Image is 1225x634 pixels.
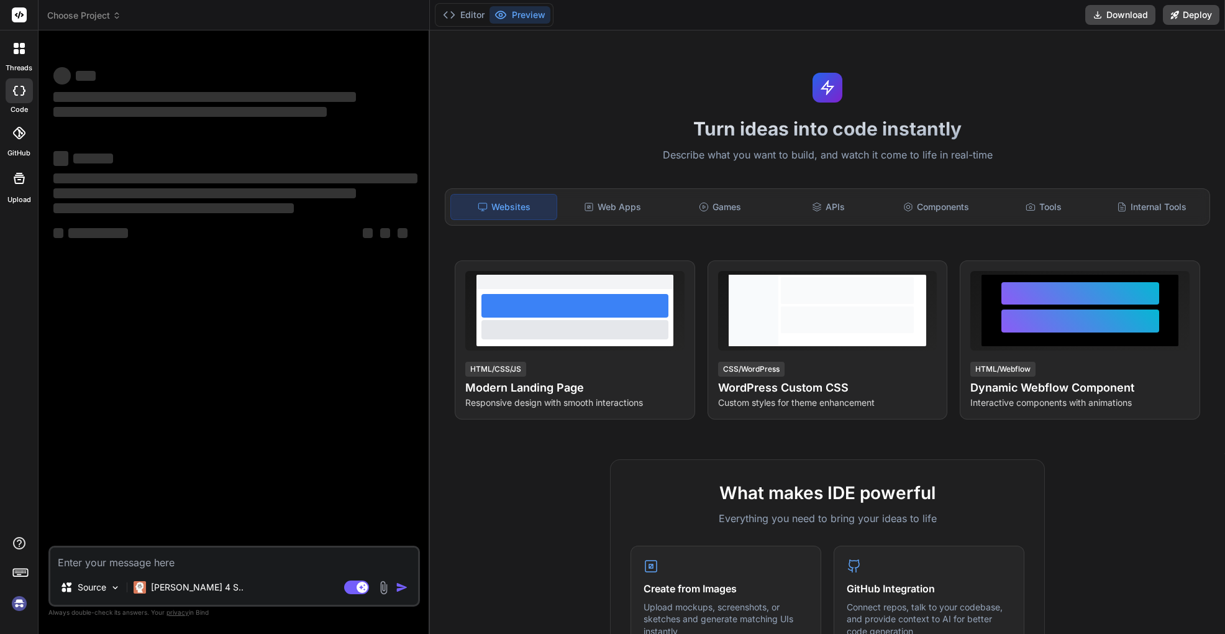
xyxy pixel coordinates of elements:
[134,581,146,594] img: Claude 4 Sonnet
[53,203,294,213] span: ‌
[53,107,327,117] span: ‌
[560,194,665,220] div: Web Apps
[73,154,113,163] span: ‌
[53,151,68,166] span: ‌
[1099,194,1205,220] div: Internal Tools
[991,194,1097,220] div: Tools
[7,195,31,205] label: Upload
[718,379,937,397] h4: WordPress Custom CSS
[465,379,685,397] h4: Modern Landing Page
[775,194,881,220] div: APIs
[166,609,189,616] span: privacy
[48,607,420,618] p: Always double-check its answers. Your in Bind
[53,228,63,238] span: ‌
[668,194,773,220] div: Games
[490,6,550,24] button: Preview
[437,117,1218,140] h1: Turn ideas into code instantly
[376,581,391,595] img: attachment
[53,92,356,102] span: ‌
[644,581,808,596] h4: Create from Images
[398,228,408,238] span: ‌
[437,147,1218,163] p: Describe what you want to build, and watch it come to life in real-time
[53,173,417,183] span: ‌
[151,581,244,594] p: [PERSON_NAME] 4 S..
[718,362,785,377] div: CSS/WordPress
[68,228,128,238] span: ‌
[110,582,121,593] img: Pick Models
[465,397,685,409] p: Responsive design with smooth interactions
[1163,5,1219,25] button: Deploy
[380,228,390,238] span: ‌
[450,194,557,220] div: Websites
[465,362,526,377] div: HTML/CSS/JS
[396,581,408,594] img: icon
[11,104,28,115] label: code
[883,194,989,220] div: Components
[970,397,1190,409] p: Interactive components with animations
[631,480,1024,506] h2: What makes IDE powerful
[631,511,1024,526] p: Everything you need to bring your ideas to life
[970,379,1190,397] h4: Dynamic Webflow Component
[76,71,96,81] span: ‌
[847,581,1011,596] h4: GitHub Integration
[78,581,106,594] p: Source
[970,362,1036,377] div: HTML/Webflow
[718,397,937,409] p: Custom styles for theme enhancement
[47,9,121,22] span: Choose Project
[6,63,32,73] label: threads
[1085,5,1155,25] button: Download
[53,67,71,85] span: ‌
[9,593,30,614] img: signin
[438,6,490,24] button: Editor
[53,188,356,198] span: ‌
[7,148,30,158] label: GitHub
[363,228,373,238] span: ‌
